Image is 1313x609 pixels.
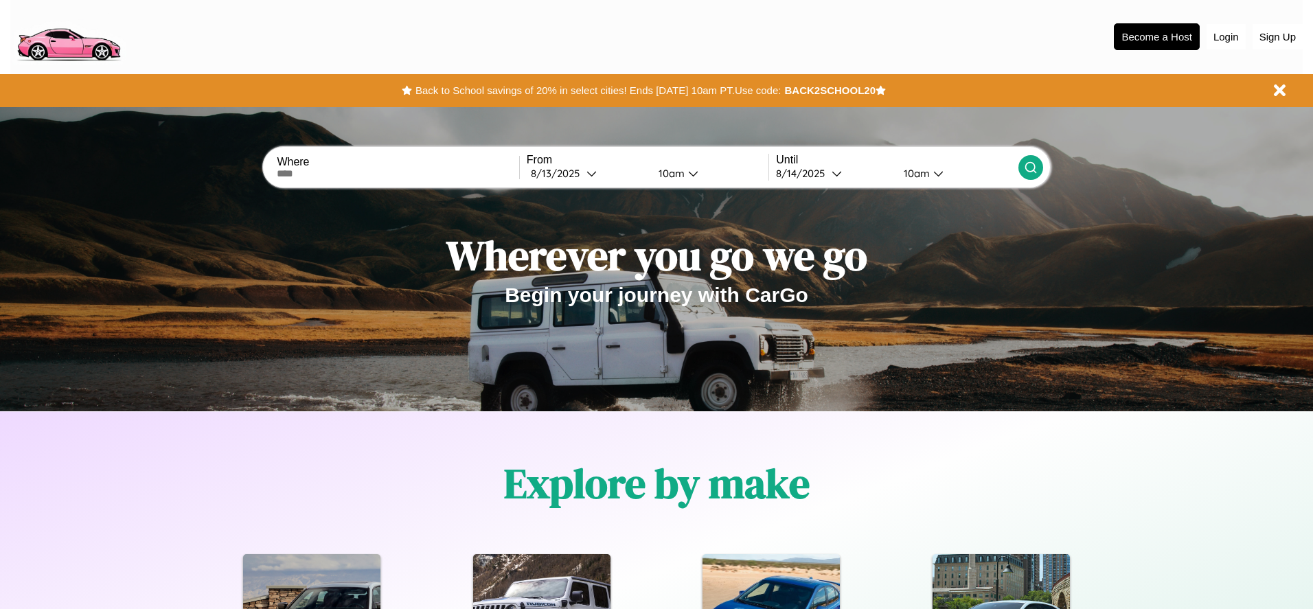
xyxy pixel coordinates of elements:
button: Sign Up [1253,24,1303,49]
div: 8 / 13 / 2025 [531,167,586,180]
label: Until [776,154,1018,166]
div: 8 / 14 / 2025 [776,167,832,180]
button: Become a Host [1114,23,1200,50]
label: Where [277,156,518,168]
button: 10am [648,166,768,181]
b: BACK2SCHOOL20 [784,84,876,96]
button: 8/13/2025 [527,166,648,181]
button: Login [1207,24,1246,49]
button: Back to School savings of 20% in select cities! Ends [DATE] 10am PT.Use code: [412,81,784,100]
div: 10am [897,167,933,180]
button: 10am [893,166,1018,181]
h1: Explore by make [504,455,810,512]
img: logo [10,7,126,65]
label: From [527,154,768,166]
div: 10am [652,167,688,180]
